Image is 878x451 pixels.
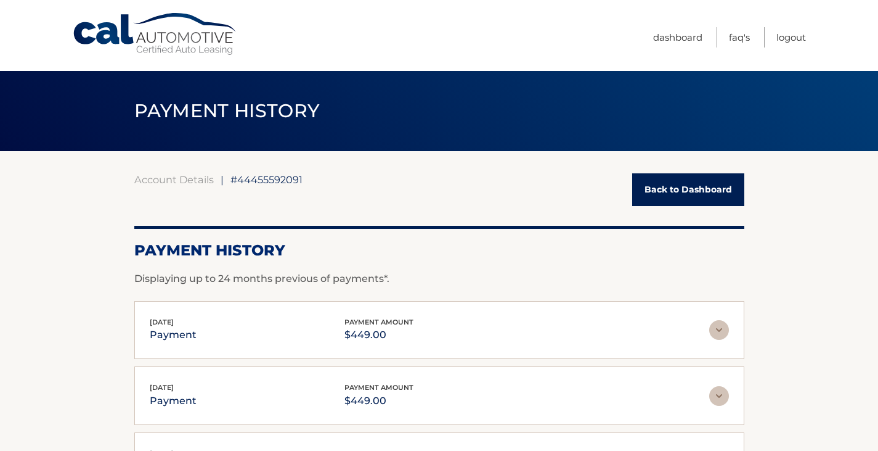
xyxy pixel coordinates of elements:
span: [DATE] [150,383,174,392]
a: Cal Automotive [72,12,238,56]
h2: Payment History [134,241,744,260]
p: payment [150,326,197,344]
span: PAYMENT HISTORY [134,99,320,122]
span: payment amount [344,383,413,392]
p: $449.00 [344,392,413,410]
p: payment [150,392,197,410]
img: accordion-rest.svg [709,320,729,340]
a: Dashboard [653,27,702,48]
a: FAQ's [729,27,750,48]
p: Displaying up to 24 months previous of payments*. [134,271,744,286]
a: Logout [776,27,806,48]
p: $449.00 [344,326,413,344]
span: payment amount [344,318,413,326]
a: Back to Dashboard [632,173,744,206]
a: Account Details [134,173,214,186]
span: | [221,173,224,186]
span: #44455592091 [230,173,303,186]
img: accordion-rest.svg [709,386,729,406]
span: [DATE] [150,318,174,326]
